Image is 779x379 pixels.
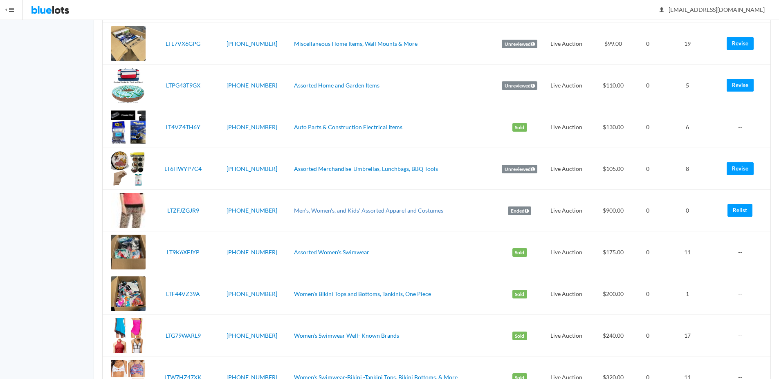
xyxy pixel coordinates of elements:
a: LTPG43T9GX [166,82,200,89]
td: $105.00 [590,148,636,190]
td: $900.00 [590,190,636,231]
td: -- [715,273,770,315]
td: 0 [635,231,660,273]
td: 19 [660,23,715,65]
td: 0 [635,190,660,231]
a: LT9K6XFJYP [167,249,200,256]
a: Miscellaneous Home Items, Wall Mounts & More [294,40,418,47]
a: [PHONE_NUMBER] [227,207,277,214]
td: Live Auction [543,190,590,231]
a: Auto Parts & Construction Electrical Items [294,123,402,130]
td: 5 [660,65,715,106]
a: [PHONE_NUMBER] [227,332,277,339]
a: Men's, Women's, and Kids' Assorted Apparel and Costumes [294,207,443,214]
a: Women's Swimwear Well- Known Brands [294,332,399,339]
a: LTF44VZ39A [166,290,200,297]
td: 0 [635,148,660,190]
td: 0 [660,190,715,231]
a: LTG79WARL9 [166,332,201,339]
td: Live Auction [543,231,590,273]
span: [EMAIL_ADDRESS][DOMAIN_NAME] [660,6,765,13]
td: Live Auction [543,106,590,148]
a: Revise [727,79,754,92]
a: [PHONE_NUMBER] [227,165,277,172]
a: LTL7VX6GPG [166,40,200,47]
a: LTZFJZGJR9 [167,207,199,214]
td: $110.00 [590,65,636,106]
a: Relist [727,204,752,217]
a: [PHONE_NUMBER] [227,123,277,130]
td: Live Auction [543,148,590,190]
label: Sold [512,248,527,257]
td: 1 [660,273,715,315]
a: LT6HWYP7C4 [164,165,202,172]
label: Sold [512,332,527,341]
a: Women's Bikini Tops and Bottoms, Tankinis, One Piece [294,290,431,297]
a: Revise [727,162,754,175]
a: Assorted Merchandise-Umbrellas, Lunchbags, BBQ Tools [294,165,438,172]
td: -- [715,231,770,273]
td: 0 [635,65,660,106]
a: [PHONE_NUMBER] [227,249,277,256]
td: 17 [660,315,715,357]
td: $200.00 [590,273,636,315]
td: -- [715,315,770,357]
td: 8 [660,148,715,190]
label: Sold [512,123,527,132]
label: Unreviewed [502,165,537,174]
label: Ended [508,206,531,215]
a: LT4VZ4TH6Y [166,123,200,130]
a: [PHONE_NUMBER] [227,40,277,47]
td: $99.00 [590,23,636,65]
td: 0 [635,23,660,65]
ion-icon: person [658,7,666,14]
label: Unreviewed [502,40,537,49]
a: Assorted Women's Swimwear [294,249,369,256]
td: Live Auction [543,65,590,106]
td: 0 [635,106,660,148]
a: Assorted Home and Garden Items [294,82,379,89]
td: 0 [635,273,660,315]
td: $240.00 [590,315,636,357]
td: Live Auction [543,273,590,315]
td: Live Auction [543,315,590,357]
td: 11 [660,231,715,273]
label: Unreviewed [502,81,537,90]
td: $175.00 [590,231,636,273]
label: Sold [512,290,527,299]
td: -- [715,106,770,148]
td: Live Auction [543,23,590,65]
td: 6 [660,106,715,148]
a: [PHONE_NUMBER] [227,82,277,89]
a: [PHONE_NUMBER] [227,290,277,297]
td: $130.00 [590,106,636,148]
a: Revise [727,37,754,50]
td: 0 [635,315,660,357]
